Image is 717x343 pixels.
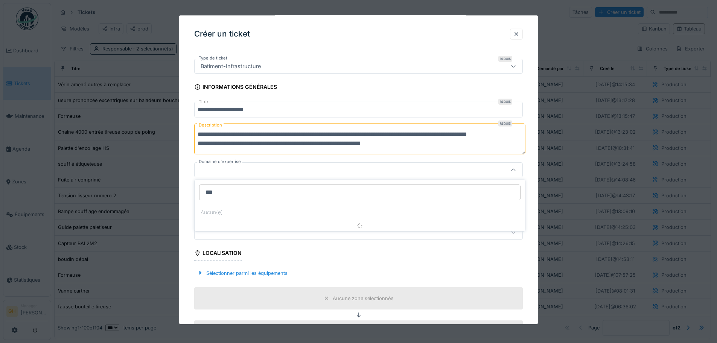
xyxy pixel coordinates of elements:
div: Informations générales [194,81,277,94]
label: Description [197,120,224,130]
label: Type de ticket [197,55,229,61]
div: Sélectionner parmi les équipements [194,268,291,278]
label: Titre [197,99,210,105]
div: Requis [498,56,512,62]
div: Aucune zone sélectionnée [333,295,393,302]
label: Domaine d'expertise [197,159,242,165]
div: Batiment-Infrastructure [198,62,264,70]
div: Requis [498,99,512,105]
div: Requis [498,120,512,127]
h3: Créer un ticket [194,29,250,39]
div: Localisation [194,247,242,260]
div: Aucun(e) [195,205,525,220]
